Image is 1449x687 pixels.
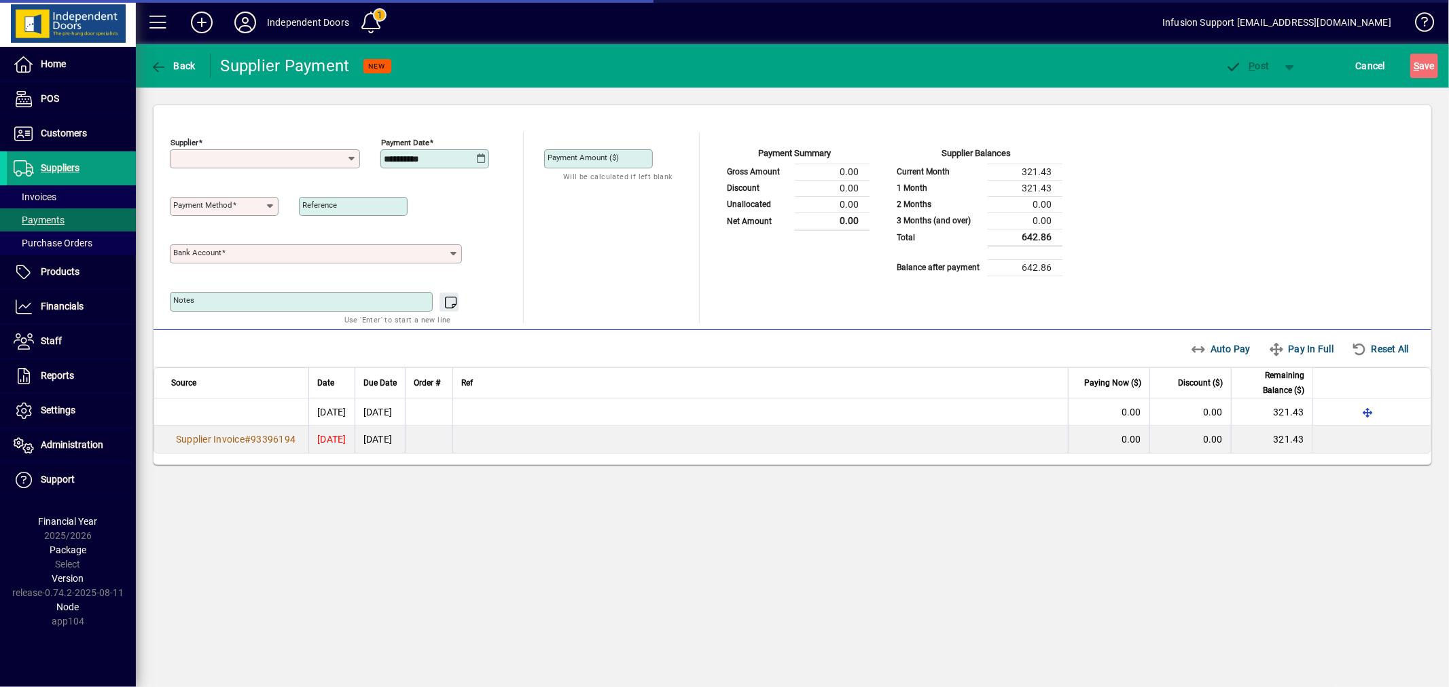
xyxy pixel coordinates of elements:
[1122,407,1141,417] span: 0.00
[7,231,136,255] a: Purchase Orders
[988,259,1062,276] td: 642.86
[1249,60,1255,71] span: P
[41,439,103,450] span: Administration
[223,10,267,35] button: Profile
[1351,338,1409,360] span: Reset All
[173,200,232,210] mat-label: Payment method
[41,266,79,277] span: Products
[251,434,296,445] span: 93396194
[988,196,1062,212] td: 0.00
[1268,338,1334,360] span: Pay In Full
[52,573,84,584] span: Version
[14,238,92,248] span: Purchase Orders
[890,147,1062,164] div: Supplier Balances
[41,405,75,415] span: Settings
[1414,60,1419,71] span: S
[1178,375,1223,390] span: Discount ($)
[1414,55,1435,77] span: ave
[890,229,988,246] td: Total
[720,196,795,212] td: Unallocated
[1356,55,1386,77] span: Cancel
[890,212,988,229] td: 3 Months (and over)
[1162,12,1391,33] div: Infusion Support [EMAIL_ADDRESS][DOMAIN_NAME]
[1263,337,1339,361] button: Pay In Full
[1274,434,1305,445] span: 321.43
[7,117,136,151] a: Customers
[171,138,198,147] mat-label: Supplier
[171,432,300,447] a: Supplier Invoice#93396194
[39,516,98,527] span: Financial Year
[176,434,245,445] span: Supplier Invoice
[720,147,870,164] div: Payment Summary
[7,463,136,497] a: Support
[7,82,136,116] a: POS
[136,54,211,78] app-page-header-button: Back
[7,185,136,208] a: Invoices
[988,212,1062,229] td: 0.00
[988,164,1062,180] td: 321.43
[267,12,349,33] div: Independent Doors
[890,180,988,196] td: 1 Month
[173,248,221,257] mat-label: Bank Account
[720,132,870,231] app-page-summary-card: Payment Summary
[890,164,988,180] td: Current Month
[1203,407,1223,417] span: 0.00
[41,335,62,346] span: Staff
[7,48,136,81] a: Home
[41,162,79,173] span: Suppliers
[7,428,136,462] a: Administration
[890,259,988,276] td: Balance after payment
[720,212,795,229] td: Net Amount
[344,312,451,327] mat-hint: Use 'Enter' to start a new line
[1405,3,1432,47] a: Knowledge Base
[245,434,251,445] span: #
[7,208,136,231] a: Payments
[41,128,87,138] span: Customers
[41,370,74,381] span: Reports
[41,58,66,69] span: Home
[171,375,196,390] span: Source
[1353,54,1389,78] button: Cancel
[14,215,65,225] span: Payments
[890,132,1062,276] app-page-summary-card: Supplier Balances
[1203,434,1223,445] span: 0.00
[1346,337,1414,361] button: Reset All
[7,255,136,289] a: Products
[355,398,405,426] td: [DATE]
[50,544,86,555] span: Package
[381,138,429,147] mat-label: Payment Date
[1240,368,1304,398] span: Remaining Balance ($)
[41,301,84,312] span: Financials
[795,196,870,212] td: 0.00
[720,180,795,196] td: Discount
[1274,407,1305,417] span: 321.43
[563,168,673,184] mat-hint: Will be calculated if left blank
[41,474,75,485] span: Support
[317,407,346,417] span: [DATE]
[1410,54,1438,78] button: Save
[317,434,346,445] span: [DATE]
[795,212,870,229] td: 0.00
[355,426,405,453] td: [DATE]
[1122,434,1141,445] span: 0.00
[461,375,473,390] span: Ref
[7,394,136,428] a: Settings
[548,153,619,162] mat-label: Payment Amount ($)
[57,601,79,612] span: Node
[795,164,870,180] td: 0.00
[720,164,795,180] td: Gross Amount
[302,200,337,210] mat-label: Reference
[988,180,1062,196] td: 321.43
[7,324,136,358] a: Staff
[317,375,334,390] span: Date
[1226,60,1270,71] span: ost
[795,180,870,196] td: 0.00
[14,191,56,202] span: Invoices
[150,60,196,71] span: Back
[147,54,199,78] button: Back
[414,375,440,390] span: Order #
[890,196,988,212] td: 2 Months
[7,290,136,324] a: Financials
[41,93,59,104] span: POS
[1219,54,1276,78] button: Post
